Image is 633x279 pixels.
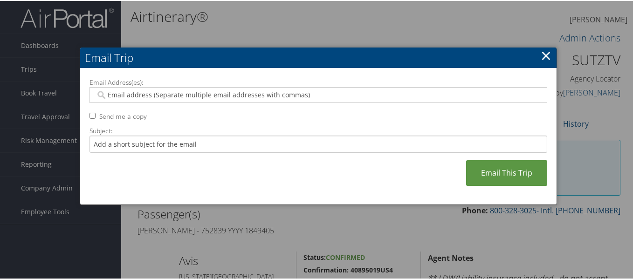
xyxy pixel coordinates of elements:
h2: Email Trip [80,47,557,67]
input: Email address (Separate multiple email addresses with commas) [96,89,541,99]
a: × [541,45,551,64]
label: Subject: [89,125,547,135]
a: Email This Trip [466,159,547,185]
label: Send me a copy [99,111,147,120]
label: Email Address(es): [89,77,547,86]
input: Add a short subject for the email [89,135,547,152]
